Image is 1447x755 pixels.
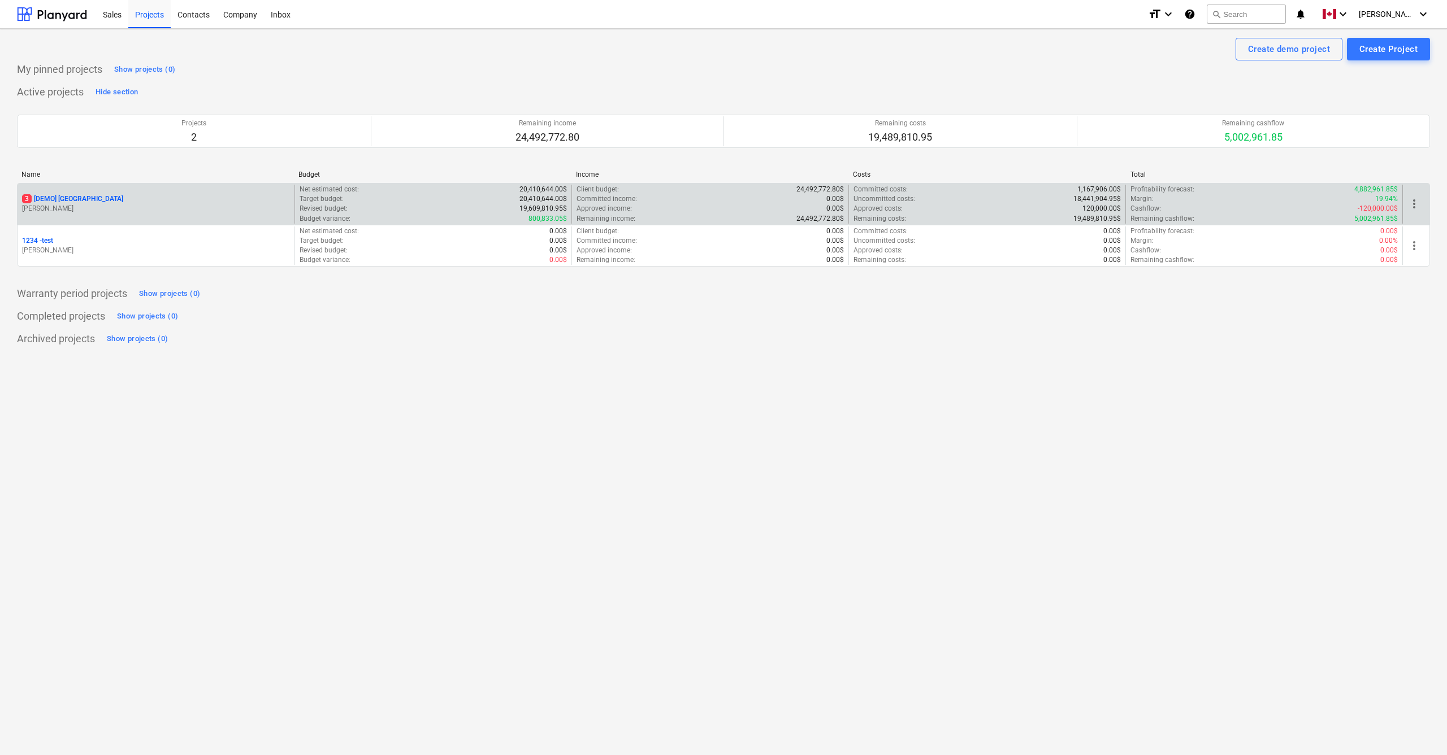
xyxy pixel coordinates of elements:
div: Create Project [1359,42,1418,56]
button: Show projects (0) [136,285,203,303]
p: Approved costs : [854,246,903,255]
p: Client budget : [577,185,619,194]
p: Profitability forecast : [1130,226,1194,236]
div: Show projects (0) [139,287,200,300]
p: Budget variance : [300,214,350,224]
i: notifications [1295,7,1306,21]
p: 0.00$ [1103,236,1121,246]
p: 24,492,772.80$ [796,214,844,224]
p: 19,489,810.95 [868,130,932,144]
p: 0.00$ [1380,255,1398,265]
p: Approved costs : [854,204,903,213]
p: 0.00$ [1103,246,1121,255]
span: 3 [22,194,32,203]
p: Committed income : [577,194,637,204]
p: 5,002,961.85$ [1354,214,1398,224]
p: Approved income : [577,246,632,255]
p: 0.00$ [826,226,844,236]
p: 0.00$ [1103,255,1121,265]
i: keyboard_arrow_down [1416,7,1430,21]
div: Total [1130,171,1398,178]
div: Show projects (0) [117,310,178,323]
p: Committed costs : [854,185,908,194]
p: Margin : [1130,194,1154,204]
p: 0.00% [1379,236,1398,246]
span: more_vert [1407,239,1421,252]
p: Remaining costs [868,119,932,128]
p: Remaining cashflow : [1130,255,1194,265]
p: Budget variance : [300,255,350,265]
div: Name [21,171,289,178]
p: Revised budget : [300,246,348,255]
span: search [1212,10,1221,19]
p: 0.00$ [826,255,844,265]
p: Margin : [1130,236,1154,246]
p: Net estimated cost : [300,185,359,194]
p: 0.00$ [826,204,844,213]
p: My pinned projects [17,63,102,76]
span: [PERSON_NAME] [1359,10,1415,19]
button: Show projects (0) [114,307,181,325]
div: Income [576,171,844,178]
p: -120,000.00$ [1358,204,1398,213]
p: Cashflow : [1130,204,1161,213]
p: Uncommitted costs : [854,194,915,204]
p: Active projects [17,85,84,99]
p: [PERSON_NAME] [22,204,290,213]
p: [DEMO] [GEOGRAPHIC_DATA] [22,194,123,204]
p: Profitability forecast : [1130,185,1194,194]
div: 3[DEMO] [GEOGRAPHIC_DATA][PERSON_NAME] [22,194,290,213]
button: Create demo project [1236,38,1342,60]
p: Archived projects [17,332,95,346]
span: more_vert [1407,197,1421,211]
p: 24,492,772.80$ [796,185,844,194]
p: Committed income : [577,236,637,246]
p: Target budget : [300,236,344,246]
p: 0.00$ [549,246,567,255]
p: 20,410,644.00$ [519,185,567,194]
p: Uncommitted costs : [854,236,915,246]
button: Search [1207,5,1286,24]
button: Create Project [1347,38,1430,60]
div: 1234 -test[PERSON_NAME] [22,236,290,255]
p: Revised budget : [300,204,348,213]
p: 19.94% [1375,194,1398,204]
p: 4,882,961.85$ [1354,185,1398,194]
i: keyboard_arrow_down [1336,7,1350,21]
p: 0.00$ [826,246,844,255]
div: Show projects (0) [107,333,168,346]
p: 18,441,904.95$ [1073,194,1121,204]
p: 120,000.00$ [1082,204,1121,213]
p: 0.00$ [549,226,567,236]
p: Committed costs : [854,226,908,236]
p: Client budget : [577,226,619,236]
p: 0.00$ [826,194,844,204]
div: Show projects (0) [114,63,175,76]
p: 5,002,961.85 [1222,130,1284,144]
div: Create demo project [1248,42,1330,56]
p: Net estimated cost : [300,226,359,236]
p: Projects [181,119,206,128]
p: Remaining income [515,119,579,128]
p: Remaining cashflow [1222,119,1284,128]
div: Budget [298,171,566,178]
button: Show projects (0) [104,330,171,348]
p: 20,410,644.00$ [519,194,567,204]
p: 0.00$ [826,236,844,246]
i: format_size [1148,7,1162,21]
p: 800,833.05$ [528,214,567,224]
p: 0.00$ [549,255,567,265]
i: keyboard_arrow_down [1162,7,1175,21]
p: 0.00$ [549,236,567,246]
p: Approved income : [577,204,632,213]
p: Cashflow : [1130,246,1161,255]
p: Target budget : [300,194,344,204]
p: Completed projects [17,309,105,323]
div: Hide section [96,86,138,99]
p: Remaining cashflow : [1130,214,1194,224]
p: 19,609,810.95$ [519,204,567,213]
p: [PERSON_NAME] [22,246,290,255]
p: 1234 - test [22,236,53,246]
p: 24,492,772.80 [515,130,579,144]
p: 0.00$ [1380,246,1398,255]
